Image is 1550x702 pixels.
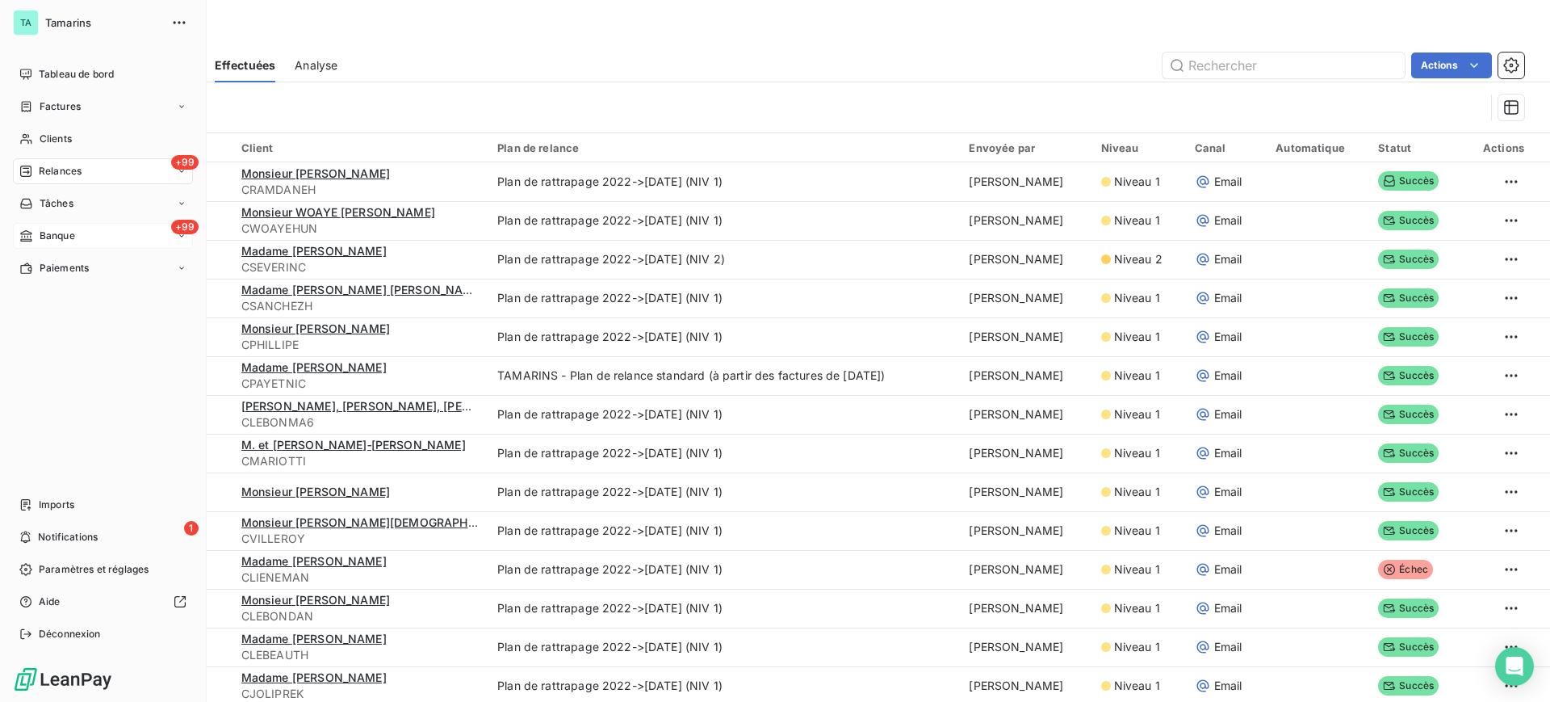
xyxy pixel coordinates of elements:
a: Tâches [13,191,193,216]
span: Succès [1378,521,1439,540]
span: Succès [1378,288,1439,308]
span: Madame [PERSON_NAME] [241,670,387,684]
span: Email [1214,329,1242,345]
span: Niveau 2 [1114,251,1162,267]
td: Plan de rattrapage 2022->[DATE] (NIV 1) [488,550,959,589]
span: CMARIOTTI [241,453,478,469]
span: Email [1214,406,1242,422]
div: Niveau [1101,141,1175,154]
span: Email [1214,251,1242,267]
span: [PERSON_NAME], [PERSON_NAME], [PERSON_NAME] [241,399,538,413]
span: Niveau 1 [1114,329,1160,345]
span: CSEVERINC [241,259,478,275]
img: Logo LeanPay [13,666,113,692]
span: Email [1214,445,1242,461]
td: Plan de rattrapage 2022->[DATE] (NIV 1) [488,317,959,356]
a: +99Relances [13,158,193,184]
span: CSANCHEZH [241,298,478,314]
a: Clients [13,126,193,152]
span: CLEBONMA6 [241,414,478,431]
span: Madame [PERSON_NAME] [241,554,387,568]
span: Succès [1378,599,1439,618]
td: [PERSON_NAME] [959,317,1091,356]
span: Email [1214,290,1242,306]
span: CVILLEROY [241,531,478,547]
td: Plan de rattrapage 2022->[DATE] (NIV 1) [488,628,959,666]
span: Email [1214,368,1242,384]
span: Email [1214,561,1242,578]
span: CLEBEAUTH [241,647,478,663]
div: Canal [1195,141,1256,154]
span: Email [1214,600,1242,616]
span: Email [1214,174,1242,190]
span: Niveau 1 [1114,561,1160,578]
span: Niveau 1 [1114,290,1160,306]
td: Plan de rattrapage 2022->[DATE] (NIV 1) [488,473,959,511]
span: CPAYETNIC [241,376,478,392]
td: [PERSON_NAME] [959,356,1091,395]
span: CWOAYEHUN [241,221,478,237]
span: Madame [PERSON_NAME] [241,360,387,374]
span: +99 [171,220,199,234]
td: Plan de rattrapage 2022->[DATE] (NIV 1) [488,589,959,628]
div: Plan de relance [497,141,949,154]
span: Madame [PERSON_NAME] [PERSON_NAME] [241,283,484,296]
span: CLEBONDAN [241,608,478,624]
span: Niveau 1 [1114,174,1160,190]
span: +99 [171,155,199,170]
span: CJOLIPREK [241,686,478,702]
span: Succès [1378,405,1439,424]
td: Plan de rattrapage 2022->[DATE] (NIV 1) [488,395,959,434]
span: Succès [1378,250,1439,269]
span: Niveau 1 [1114,484,1160,500]
td: [PERSON_NAME] [959,589,1091,628]
span: Niveau 1 [1114,639,1160,655]
span: Monsieur [PERSON_NAME] [241,485,390,498]
td: Plan de rattrapage 2022->[DATE] (NIV 1) [488,201,959,240]
div: TA [13,10,39,36]
span: Niveau 1 [1114,523,1160,539]
span: Clients [40,132,72,146]
span: Analyse [295,57,337,74]
span: Monsieur [PERSON_NAME] [241,166,390,180]
span: Email [1214,523,1242,539]
span: Paramètres et réglages [39,562,149,577]
span: CLIENEMAN [241,570,478,586]
button: Actions [1411,53,1492,78]
span: Tamarins [45,16,161,29]
td: Plan de rattrapage 2022->[DATE] (NIV 1) [488,162,959,201]
a: Paramètres et réglages [13,557,193,582]
td: Plan de rattrapage 2022->[DATE] (NIV 1) [488,279,959,317]
span: Email [1214,212,1242,229]
span: Monsieur [PERSON_NAME] [241,322,390,335]
span: Échec [1378,560,1433,579]
td: Plan de rattrapage 2022->[DATE] (NIV 1) [488,511,959,550]
span: Niveau 1 [1114,678,1160,694]
span: Niveau 1 [1114,600,1160,616]
span: Relances [39,164,82,179]
span: Email [1214,678,1242,694]
td: TAMARINS - Plan de relance standard (à partir des factures de [DATE]) [488,356,959,395]
td: [PERSON_NAME] [959,279,1091,317]
span: Monsieur WOAYE [PERSON_NAME] [241,205,435,219]
span: Niveau 1 [1114,406,1160,422]
td: Plan de rattrapage 2022->[DATE] (NIV 1) [488,434,959,473]
span: Client [241,141,274,154]
span: Niveau 1 [1114,445,1160,461]
span: Imports [39,498,74,512]
span: Notifications [38,530,98,544]
div: Actions [1471,141,1524,154]
span: Paiements [40,261,89,275]
span: 1 [184,521,199,536]
span: Niveau 1 [1114,368,1160,384]
a: +99Banque [13,223,193,249]
span: Monsieur [PERSON_NAME][DEMOGRAPHIC_DATA][DATE] [241,515,555,529]
a: Factures [13,94,193,120]
span: Tâches [40,196,73,211]
span: Tableau de bord [39,67,114,82]
span: Succès [1378,676,1439,696]
a: Paiements [13,255,193,281]
td: [PERSON_NAME] [959,473,1091,511]
span: Niveau 1 [1114,212,1160,229]
div: Open Intercom Messenger [1495,647,1534,686]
